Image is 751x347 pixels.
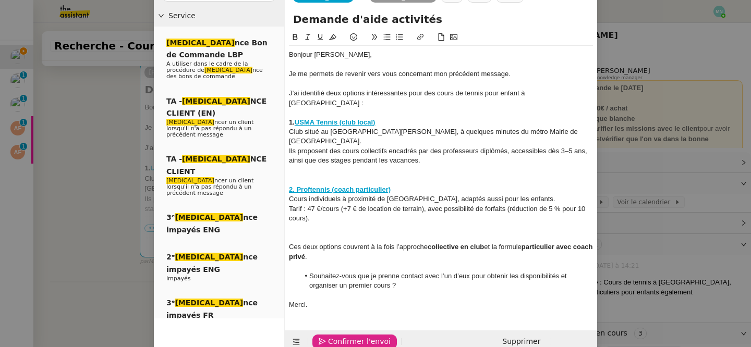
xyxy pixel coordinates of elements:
[289,69,593,79] div: Je me permets de revenir vers vous concernant mon précédent message.
[166,177,253,196] span: ncer un client lorsqu'il n'a pas répondu à un précédent message
[175,253,243,261] em: [MEDICAL_DATA]
[166,253,258,273] span: 2ᵉ nce impayés ENG
[166,60,263,80] span: A utiliser dans le cadre de la procédure de nce des bons de commande
[182,155,250,163] em: [MEDICAL_DATA]
[166,275,191,282] span: impayés
[428,243,484,251] strong: collective en club
[289,242,593,262] div: Ces deux options couvrent à la fois l’approche et la formule .
[166,97,267,117] span: TA - NCE CLIENT (EN)
[166,119,214,126] em: [MEDICAL_DATA]
[166,213,258,233] span: 3ᵉ nce impayés ENG
[175,299,243,307] em: [MEDICAL_DATA]
[289,50,593,59] div: Bonjour ﻿[PERSON_NAME],
[293,11,589,27] input: Subject
[299,271,593,291] li: Souhaitez-vous que je prenne contact avec l’un d’eux pour obtenir les disponibilités et organiser...
[289,185,391,193] a: 2. Proftennis (coach particulier)
[166,177,214,184] em: [MEDICAL_DATA]
[289,243,595,260] strong: particulier avec coach privé
[166,39,235,47] em: [MEDICAL_DATA]
[289,300,593,309] div: Merci.
[289,194,593,204] div: Cours individuels à proximité de [GEOGRAPHIC_DATA], adaptés aussi pour les enfants.
[289,204,593,224] div: Tarif : 47 €/cours (+7 € de location de terrain), avec possibilité de forfaits (réduction de 5 % ...
[168,10,280,22] span: Service
[289,127,593,146] div: Club situé au [GEOGRAPHIC_DATA][PERSON_NAME], à quelques minutes du métro Mairie de [GEOGRAPHIC_D...
[166,299,258,319] span: 3ᵉ nce impayés FR
[289,89,593,108] div: J’ai identifié deux options intéressantes pour des cours de tennis pour enfant à [GEOGRAPHIC_DATA] :
[154,6,284,26] div: Service
[289,118,295,126] strong: 1.
[175,213,243,221] em: [MEDICAL_DATA]
[295,118,375,126] a: USMA Tennis (club local)
[204,67,252,73] em: [MEDICAL_DATA]
[166,155,267,175] span: TA - NCE CLIENT
[182,97,250,105] em: [MEDICAL_DATA]
[166,119,253,138] span: ncer un client lorsqu'il n'a pas répondu à un précédent message
[289,146,593,166] div: Ils proposent des cours collectifs encadrés par des professeurs diplômés, accessibles dès 3–5 ans...
[166,39,268,59] span: nce Bon de Commande LBP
